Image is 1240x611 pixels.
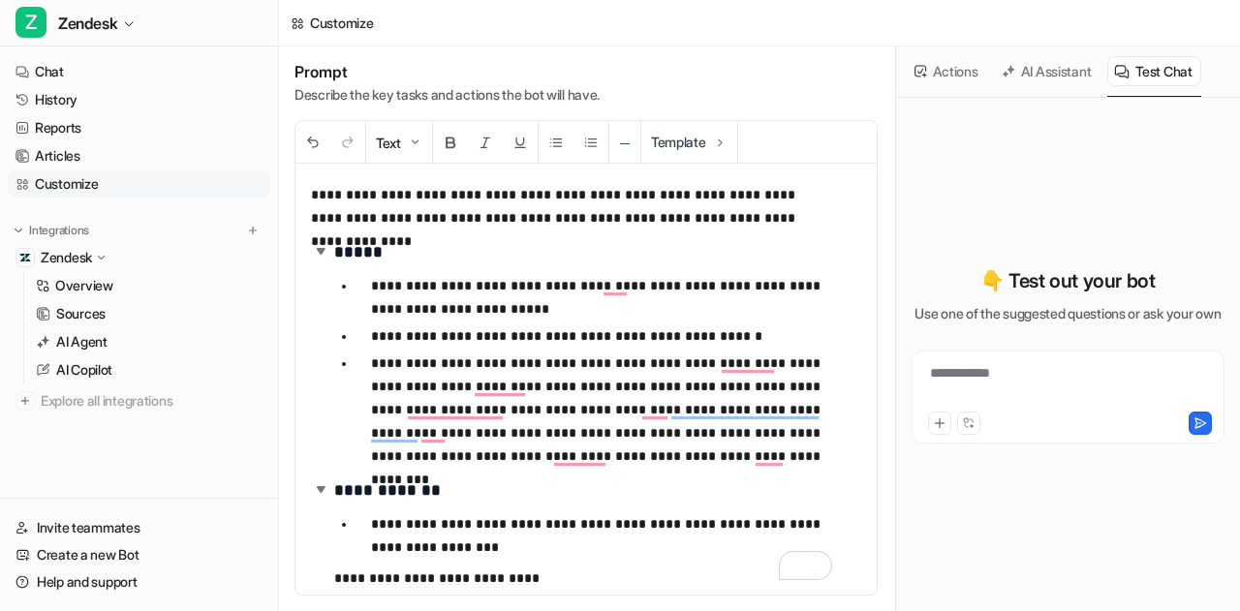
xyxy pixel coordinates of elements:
[407,135,422,150] img: Dropdown Down Arrow
[583,135,599,150] img: Ordered List
[28,356,270,383] a: AI Copilot
[539,122,573,164] button: Unordered List
[55,276,113,295] p: Overview
[512,135,528,150] img: Underline
[8,58,270,85] a: Chat
[8,86,270,113] a: History
[8,221,95,240] button: Integrations
[1107,56,1200,86] button: Test Chat
[443,135,458,150] img: Bold
[366,122,432,164] button: Text
[15,7,46,38] span: Z
[41,248,92,267] p: Zendesk
[15,391,35,411] img: explore all integrations
[28,300,270,327] a: Sources
[311,241,330,260] img: expand-arrow.svg
[12,224,25,237] img: expand menu
[295,122,330,164] button: Undo
[294,85,600,105] p: Describe the key tasks and actions the bot will have.
[609,122,640,164] button: ─
[246,224,260,237] img: menu_add.svg
[305,135,321,150] img: Undo
[330,122,365,164] button: Redo
[914,303,1221,323] p: Use one of the suggested questions or ask your own
[28,328,270,355] a: AI Agent
[8,170,270,198] a: Customize
[8,114,270,141] a: Reports
[503,122,538,164] button: Underline
[340,135,356,150] img: Redo
[712,135,728,150] img: Template
[56,332,108,351] p: AI Agent
[295,164,877,595] div: To enrich screen reader interactions, please activate Accessibility in Grammarly extension settings
[28,272,270,299] a: Overview
[641,121,737,163] button: Template
[310,13,373,33] div: Customize
[468,122,503,164] button: Italic
[908,56,987,86] button: Actions
[433,122,468,164] button: Bold
[478,135,493,150] img: Italic
[58,10,117,37] span: Zendesk
[995,56,1100,86] button: AI Assistant
[8,387,270,414] a: Explore all integrations
[548,135,564,150] img: Unordered List
[8,568,270,596] a: Help and support
[56,360,112,380] p: AI Copilot
[8,541,270,568] a: Create a new Bot
[8,514,270,541] a: Invite teammates
[311,479,330,499] img: expand-arrow.svg
[56,304,106,323] p: Sources
[19,252,31,263] img: Zendesk
[41,385,263,416] span: Explore all integrations
[294,62,600,81] h1: Prompt
[980,266,1155,295] p: 👇 Test out your bot
[29,223,89,238] p: Integrations
[573,122,608,164] button: Ordered List
[8,142,270,169] a: Articles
